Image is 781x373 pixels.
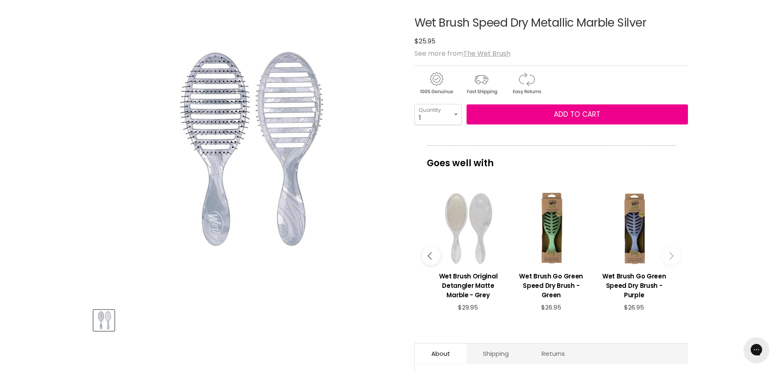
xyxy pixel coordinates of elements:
button: Wet Brush Speed Dry Metallic Marble Silver [93,310,114,331]
h3: Wet Brush Original Detangler Matte Marble - Grey [431,271,505,300]
span: $29.95 [458,303,478,312]
h3: Wet Brush Go Green Speed Dry Brush - Purple [597,271,671,300]
img: Wet Brush Speed Dry Metallic Marble Silver [94,311,114,330]
a: View product:Wet Brush Go Green Speed Dry Brush - Purple [597,265,671,304]
a: The Wet Brush [463,49,510,58]
a: Shipping [467,344,525,364]
select: Quantity [414,104,462,124]
a: View product:Wet Brush Go Green Speed Dry Brush - Green [514,265,588,304]
button: Add to cart [467,104,688,125]
a: About [415,344,467,364]
img: Wet Brush Speed Dry Metallic Marble Silver [144,47,349,251]
span: $26.95 [624,303,644,312]
img: genuine.gif [414,71,458,96]
span: $26.95 [541,303,561,312]
img: shipping.gif [460,71,503,96]
a: View product:Wet Brush Original Detangler Matte Marble - Grey [431,265,505,304]
span: $25.95 [414,36,435,46]
h3: Wet Brush Go Green Speed Dry Brush - Green [514,271,588,300]
a: Returns [525,344,581,364]
div: Product thumbnails [92,307,401,331]
span: Add to cart [554,109,600,119]
img: returns.gif [505,71,548,96]
span: See more from [414,49,510,58]
iframe: Gorgias live chat messenger [740,335,773,365]
h1: Wet Brush Speed Dry Metallic Marble Silver [414,17,688,29]
a: View product:Wet Brush Go Green Speed Dry Brush - Purple [597,191,671,265]
p: Goes well with [427,145,676,172]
